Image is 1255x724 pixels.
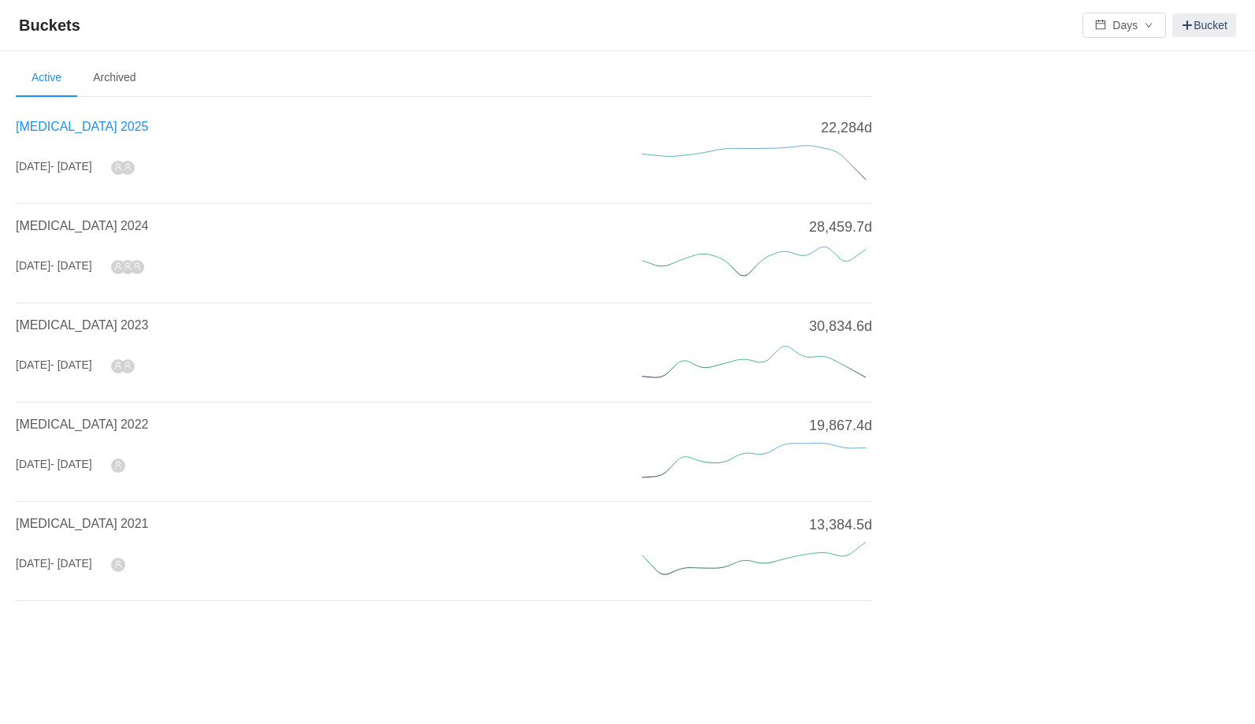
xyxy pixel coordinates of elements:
span: 13,384.5d [809,514,872,536]
div: [DATE] [16,555,92,572]
i: icon: user [133,262,141,270]
div: [DATE] [16,258,92,274]
span: - [DATE] [50,259,92,272]
span: 19,867.4d [809,415,872,436]
span: 28,459.7d [809,217,872,238]
a: [MEDICAL_DATA] 2021 [16,517,148,530]
div: [DATE] [16,456,92,473]
span: 22,284d [821,117,872,139]
i: icon: user [114,560,122,568]
div: [DATE] [16,357,92,373]
li: Active [16,59,77,97]
a: [MEDICAL_DATA] 2024 [16,219,148,232]
button: icon: calendarDaysicon: down [1082,13,1166,38]
span: 30,834.6d [809,316,872,337]
span: - [DATE] [50,358,92,371]
span: - [DATE] [50,160,92,173]
a: [MEDICAL_DATA] 2023 [16,318,148,332]
li: Archived [77,59,151,97]
i: icon: user [114,262,122,270]
i: icon: user [124,362,132,369]
i: icon: user [114,362,122,369]
span: - [DATE] [50,557,92,570]
span: Buckets [19,13,90,38]
a: [MEDICAL_DATA] 2025 [16,120,148,133]
span: - [DATE] [50,458,92,470]
a: Bucket [1172,13,1236,37]
a: [MEDICAL_DATA] 2022 [16,418,148,431]
i: icon: user [114,163,122,171]
i: icon: user [124,262,132,270]
i: icon: user [124,163,132,171]
div: [DATE] [16,158,92,175]
i: icon: user [114,461,122,469]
